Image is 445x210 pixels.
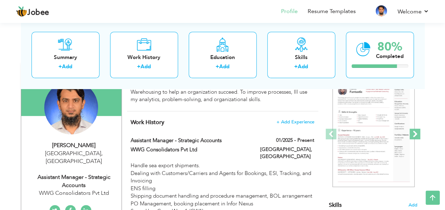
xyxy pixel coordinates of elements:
[409,202,417,209] span: Add
[62,63,72,70] a: Add
[131,137,250,144] label: Assistant Manager - Strategic Accounts
[27,150,121,166] div: [GEOGRAPHIC_DATA] [GEOGRAPHIC_DATA]
[27,9,49,17] span: Jobee
[116,54,172,61] div: Work History
[329,201,342,209] span: Skills
[131,146,250,153] label: WWG Consolidators Pvt Ltd
[16,6,27,17] img: jobee.io
[137,63,141,71] label: +
[376,53,404,60] div: Completed
[58,63,62,71] label: +
[216,63,219,71] label: +
[101,150,103,157] span: ,
[27,173,121,189] div: Assistant Manager - Strategic Accounts
[376,5,387,17] img: Profile Img
[131,119,314,126] h4: This helps to show the companies you have worked for.
[294,63,298,71] label: +
[308,7,356,16] a: Resume Templates
[37,54,94,61] div: Summary
[298,63,308,70] a: Add
[141,63,151,70] a: Add
[376,41,404,53] div: 80%
[194,54,251,61] div: Education
[44,81,98,134] img: Adnan Ahmed
[27,141,121,150] div: [PERSON_NAME]
[276,137,314,144] label: 01/2025 - Present
[276,119,314,124] span: + Add Experience
[260,146,314,160] label: [GEOGRAPHIC_DATA], [GEOGRAPHIC_DATA]
[16,6,49,17] a: Jobee
[131,81,314,103] div: To use my experience in Export, Logistics, Inventory Management, Stores, and Warehousing to help ...
[273,54,330,61] div: Skills
[281,7,298,16] a: Profile
[398,7,429,16] a: Welcome
[131,118,164,126] span: Work History
[219,63,229,70] a: Add
[27,189,121,197] div: WWG Consolidators Pvt Ltd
